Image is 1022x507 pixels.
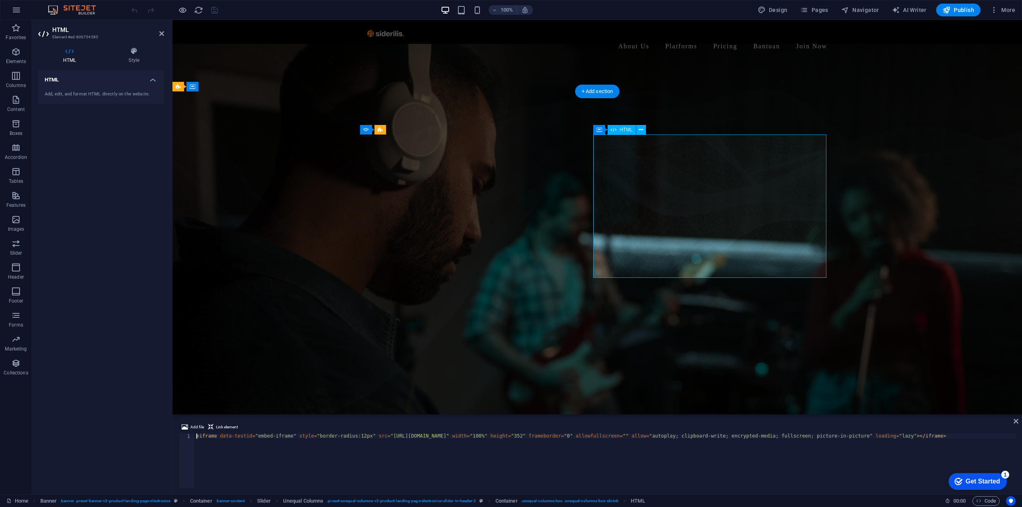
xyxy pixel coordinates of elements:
[60,496,170,506] span: . banner .preset-banner-v3-product-landing-page-electronics
[194,5,203,15] button: reload
[257,496,271,506] span: Click to select. Double-click to edit
[495,496,518,506] span: Click to select. Double-click to edit
[174,499,178,503] i: This element is a customizable preset
[10,250,22,256] p: Slider
[936,4,980,16] button: Publish
[59,2,67,10] div: 1
[797,4,831,16] button: Pages
[892,6,927,14] span: AI Writer
[755,4,791,16] button: Design
[216,422,238,432] span: Link element
[179,434,195,439] div: 1
[6,496,28,506] a: Click to cancel selection. Double-click to open Pages
[953,496,966,506] span: 00 00
[190,496,212,506] span: Click to select. Double-click to edit
[5,346,27,352] p: Marketing
[194,6,203,15] i: Reload page
[1006,496,1016,506] button: Usercentrics
[6,202,26,208] p: Features
[283,496,323,506] span: Click to select. Double-click to edit
[24,9,58,16] div: Get Started
[479,499,483,503] i: This element is a customizable preset
[10,130,23,137] p: Boxes
[521,6,529,14] i: On resize automatically adjust zoom level to fit chosen device.
[104,47,164,64] h4: Style
[6,4,65,21] div: Get Started 1 items remaining, 80% complete
[9,178,23,184] p: Tables
[959,498,960,504] span: :
[327,496,476,506] span: . preset-unequal-columns-v2-product-landing-page-electronics-slider-in-header-2
[800,6,828,14] span: Pages
[620,127,633,132] span: HTML
[501,5,513,15] h6: 100%
[216,496,245,506] span: . banner-content
[8,226,24,232] p: Images
[4,370,28,376] p: Collections
[38,47,104,64] h4: HTML
[838,4,882,16] button: Navigator
[841,6,879,14] span: Navigator
[489,5,517,15] button: 100%
[972,496,1000,506] button: Code
[40,496,645,506] nav: breadcrumb
[976,496,996,506] span: Code
[6,58,26,65] p: Elements
[6,34,26,41] p: Favorites
[631,496,645,506] span: Click to select. Double-click to edit
[987,4,1018,16] button: More
[755,4,791,16] div: Design (Ctrl+Alt+Y)
[521,496,618,506] span: . unequal-columns-box .unequal-columns-box-shrink
[180,422,205,432] button: Add file
[758,6,788,14] span: Design
[45,91,158,98] div: Add, edit, and format HTML directly on the website.
[5,154,27,160] p: Accordion
[38,70,164,85] h4: HTML
[575,85,620,98] div: + Add section
[52,26,164,34] h2: HTML
[7,106,25,113] p: Content
[207,422,239,432] button: Link element
[945,496,966,506] h6: Session time
[52,34,148,41] h3: Element #ed-806754585
[40,496,57,506] span: Click to select. Double-click to edit
[6,82,26,89] p: Columns
[8,274,24,280] p: Header
[178,5,187,15] button: Click here to leave preview mode and continue editing
[943,6,974,14] span: Publish
[9,298,23,304] p: Footer
[9,322,23,328] p: Forms
[46,5,106,15] img: Editor Logo
[889,4,930,16] button: AI Writer
[990,6,1015,14] span: More
[190,422,204,432] span: Add file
